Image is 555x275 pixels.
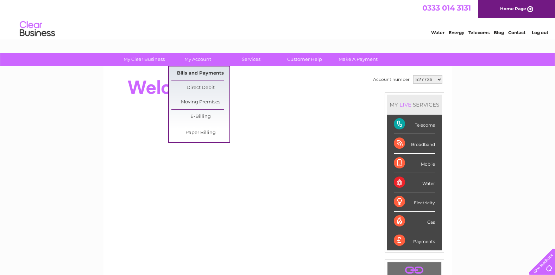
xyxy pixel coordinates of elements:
[115,53,173,66] a: My Clear Business
[394,134,435,153] div: Broadband
[276,53,334,66] a: Customer Help
[19,18,55,40] img: logo.png
[112,4,444,34] div: Clear Business is a trading name of Verastar Limited (registered in [GEOGRAPHIC_DATA] No. 3667643...
[329,53,387,66] a: Make A Payment
[171,110,229,124] a: E-Billing
[394,192,435,212] div: Electricity
[387,95,442,115] div: MY SERVICES
[171,95,229,109] a: Moving Premises
[371,73,411,85] td: Account number
[449,30,464,35] a: Energy
[394,212,435,231] div: Gas
[468,30,490,35] a: Telecoms
[394,173,435,192] div: Water
[394,231,435,250] div: Payments
[508,30,525,35] a: Contact
[394,154,435,173] div: Mobile
[422,4,471,12] a: 0333 014 3131
[431,30,444,35] a: Water
[169,53,227,66] a: My Account
[398,101,413,108] div: LIVE
[171,66,229,81] a: Bills and Payments
[394,115,435,134] div: Telecoms
[532,30,548,35] a: Log out
[222,53,280,66] a: Services
[171,126,229,140] a: Paper Billing
[494,30,504,35] a: Blog
[171,81,229,95] a: Direct Debit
